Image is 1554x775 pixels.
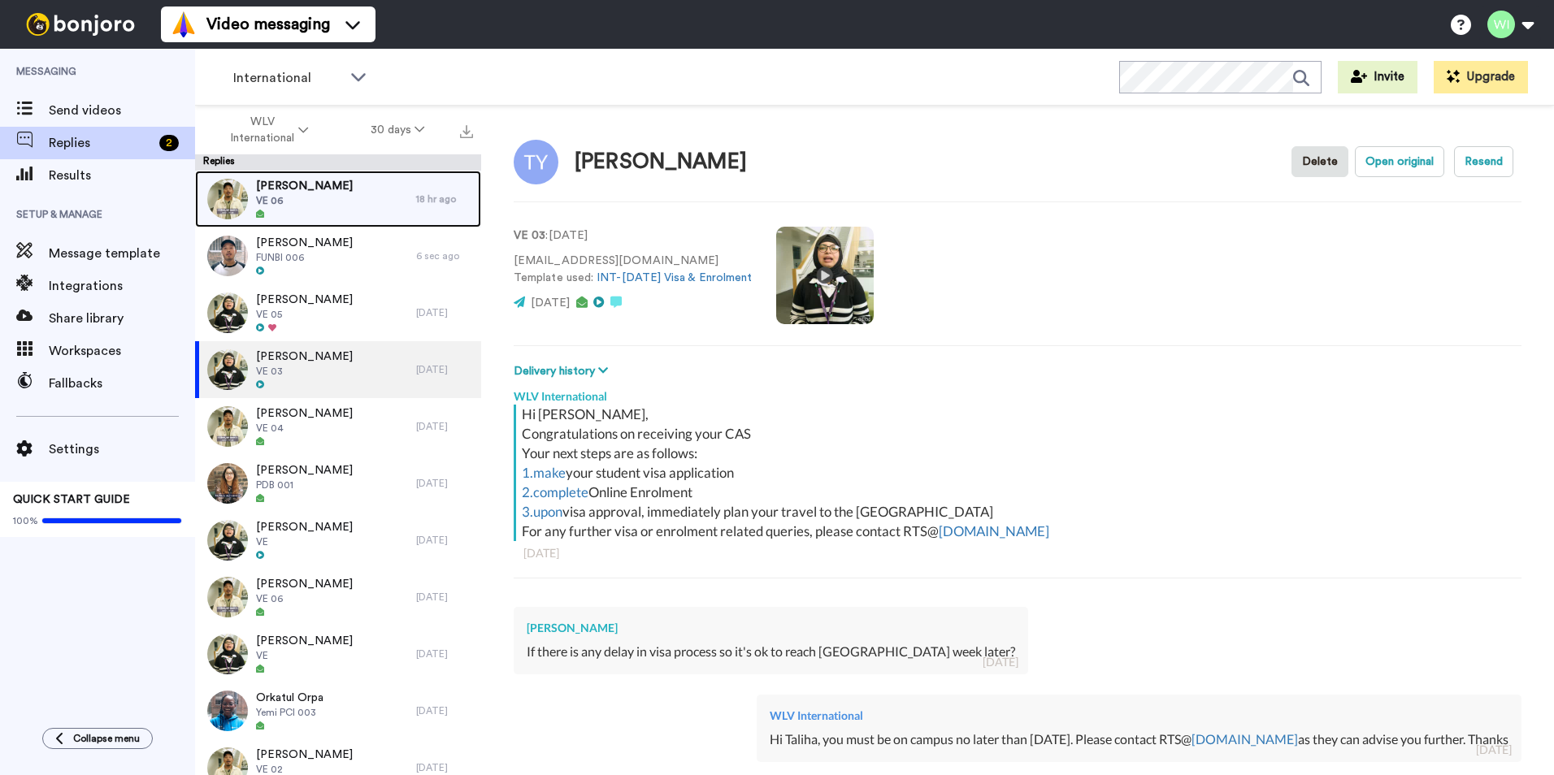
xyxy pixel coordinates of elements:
button: Delete [1291,146,1348,177]
div: WLV International [770,708,1508,724]
a: 3.upon [522,503,562,520]
div: 18 hr ago [416,193,473,206]
span: Collapse menu [73,732,140,745]
button: WLV International [198,107,340,153]
a: [PERSON_NAME]VE 0618 hr ago [195,171,481,227]
span: VE [256,649,353,662]
span: [PERSON_NAME] [256,462,353,478]
span: Send videos [49,101,195,120]
span: International [233,68,342,88]
span: PDB 001 [256,478,353,491]
span: Replies [49,133,153,153]
a: INT-[DATE] Visa & Enrolment [597,272,752,284]
span: Orkatul Orpa [256,690,323,706]
a: 1.make [522,464,566,481]
span: Message template [49,244,195,263]
span: [PERSON_NAME] [256,747,353,763]
div: Hi [PERSON_NAME], Congratulations on receiving your CAS Your next steps are as follows: your stud... [522,405,1517,541]
span: QUICK START GUIDE [13,494,130,505]
div: Hi Taliha, you must be on campus no later than [DATE]. Please contact RTS@ as they can advise you... [770,730,1508,749]
button: Upgrade [1434,61,1528,93]
span: [PERSON_NAME] [256,405,353,422]
span: [PERSON_NAME] [256,292,353,308]
span: [PERSON_NAME] [256,519,353,535]
div: [DATE] [983,654,1018,670]
a: Orkatul OrpaYemi PCI 003[DATE] [195,682,481,739]
a: [PERSON_NAME]FUNBI 0066 sec ago [195,227,481,284]
span: [PERSON_NAME] [256,349,353,365]
div: [PERSON_NAME] [575,150,747,174]
img: 9d005285-f2cd-48ce-ae0f-47eda6f368c7-thumb.jpg [207,634,248,674]
span: VE [256,535,353,548]
img: 139000d5-7d0b-4327-a7b9-3e70836d1946-thumb.jpg [207,463,248,504]
img: vm-color.svg [171,11,197,37]
span: VE 04 [256,422,353,435]
button: 30 days [340,115,456,145]
div: [DATE] [523,545,1512,561]
span: Share library [49,309,195,328]
span: [PERSON_NAME] [256,576,353,592]
a: [PERSON_NAME]VE 03[DATE] [195,341,481,398]
img: 3e23c4d3-1de5-4687-a0b0-757430013745-thumb.jpg [207,691,248,731]
img: export.svg [460,125,473,138]
span: VE 03 [256,365,353,378]
div: [DATE] [416,704,473,717]
img: b7a95c32-d3d2-455d-b707-40783128711b-thumb.jpg [207,520,248,561]
img: 0679e79f-bf66-4ac1-86ef-078eae539f64-thumb.jpg [207,577,248,617]
span: [PERSON_NAME] [256,178,353,194]
span: Yemi PCI 003 [256,706,323,719]
a: [PERSON_NAME]VE 05[DATE] [195,284,481,341]
div: [PERSON_NAME] [527,620,1015,636]
div: [DATE] [416,534,473,547]
span: VE 05 [256,308,353,321]
button: Invite [1338,61,1417,93]
p: : [DATE] [514,227,752,245]
div: WLV International [514,380,1521,405]
span: Settings [49,439,195,459]
img: c5771198-484c-41a4-a086-442532575777-thumb.jpg [207,292,248,333]
span: Integrations [49,276,195,296]
span: [PERSON_NAME] [256,633,353,649]
button: Collapse menu [42,728,153,749]
div: [DATE] [416,761,473,774]
a: [DOMAIN_NAME] [1192,731,1298,747]
div: [DATE] [416,420,473,433]
span: WLV International [229,114,295,146]
strong: VE 03 [514,230,545,241]
a: [PERSON_NAME]VE 04[DATE] [195,398,481,455]
span: VE 06 [256,592,353,605]
div: If there is any delay in visa process so it's ok to reach [GEOGRAPHIC_DATA] week later? [527,643,1015,661]
button: Export all results that match these filters now. [455,118,478,142]
div: 2 [159,135,179,151]
span: [PERSON_NAME] [256,235,353,251]
a: 2.complete [522,483,588,500]
span: [DATE] [531,297,570,309]
span: Video messaging [206,13,330,36]
a: [PERSON_NAME]VE[DATE] [195,512,481,569]
div: [DATE] [1476,742,1512,758]
div: [DATE] [416,363,473,376]
img: 20357b13-09c5-4b1e-98cd-6bacbcb48d6b-thumb.jpg [207,236,248,276]
img: Image of Taliha Younas [514,140,558,184]
span: Workspaces [49,341,195,361]
span: Results [49,166,195,185]
div: Replies [195,154,481,171]
a: [DOMAIN_NAME] [939,522,1049,539]
a: [PERSON_NAME]VE[DATE] [195,626,481,682]
span: FUNBI 006 [256,251,353,264]
div: [DATE] [416,306,473,319]
img: 0679e79f-bf66-4ac1-86ef-078eae539f64-thumb.jpg [207,179,248,219]
a: [PERSON_NAME]PDB 001[DATE] [195,455,481,512]
div: [DATE] [416,477,473,490]
button: Resend [1454,146,1513,177]
span: VE 06 [256,194,353,207]
span: Fallbacks [49,374,195,393]
div: [DATE] [416,591,473,604]
div: [DATE] [416,647,473,660]
a: [PERSON_NAME]VE 06[DATE] [195,569,481,626]
button: Delivery history [514,362,613,380]
div: 6 sec ago [416,249,473,262]
img: d9b90043-b27e-4f46-9234-97d7fd64af05-thumb.jpg [207,406,248,447]
img: bj-logo-header-white.svg [20,13,141,36]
